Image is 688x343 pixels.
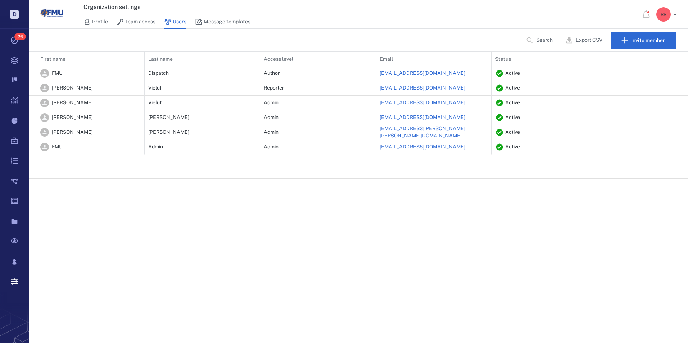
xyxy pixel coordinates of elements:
[52,84,93,92] p: [PERSON_NAME]
[264,143,279,151] p: Admin
[14,33,26,40] span: 26
[83,3,521,12] h3: Organization settings
[376,49,492,69] div: Email
[505,84,520,92] p: Active
[40,49,65,69] div: First name
[148,114,189,121] p: [PERSON_NAME]
[656,7,679,22] button: RR
[380,114,465,121] a: [EMAIL_ADDRESS][DOMAIN_NAME]
[40,2,63,25] img: Florida Memorial University logo
[52,99,93,106] p: [PERSON_NAME]
[505,129,520,136] p: Active
[380,70,465,77] a: [EMAIL_ADDRESS][DOMAIN_NAME]
[52,129,93,136] p: [PERSON_NAME]
[29,49,145,69] div: First name
[117,15,155,29] a: Team access
[380,99,465,106] a: [EMAIL_ADDRESS][DOMAIN_NAME]
[505,114,520,121] p: Active
[164,15,186,29] a: Users
[148,70,169,77] p: Dispatch
[495,49,511,69] div: Status
[264,49,293,69] div: Access level
[611,32,676,49] button: Invite member
[40,2,63,27] a: Go home
[380,143,465,151] a: [EMAIL_ADDRESS][DOMAIN_NAME]
[52,70,63,77] p: FMU
[52,114,93,121] p: [PERSON_NAME]
[83,15,108,29] a: Profile
[505,99,520,106] p: Active
[380,84,465,92] a: [EMAIL_ADDRESS][DOMAIN_NAME]
[505,143,520,151] p: Active
[10,10,19,19] p: D
[195,15,250,29] a: Message templates
[264,70,280,77] p: Author
[148,143,163,151] p: Admin
[145,49,261,69] div: Last name
[148,49,173,69] div: Last name
[576,37,602,44] p: Export CSV
[148,129,189,136] p: [PERSON_NAME]
[380,49,393,69] div: Email
[656,7,671,22] div: R R
[264,99,279,106] p: Admin
[264,114,279,121] p: Admin
[148,99,162,106] p: Vieluf
[522,32,558,49] button: Search
[264,84,284,92] p: Reporter
[380,125,488,139] a: [EMAIL_ADDRESS][PERSON_NAME][PERSON_NAME][DOMAIN_NAME]
[52,143,63,151] p: FMU
[260,49,376,69] div: Access level
[561,32,608,49] button: Export CSV
[505,70,520,77] p: Active
[536,37,553,44] p: Search
[148,84,162,92] p: Vieluf
[264,129,279,136] p: Admin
